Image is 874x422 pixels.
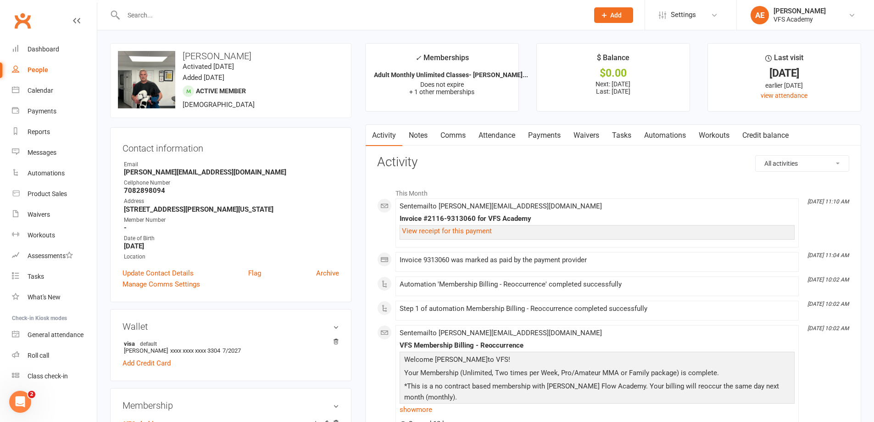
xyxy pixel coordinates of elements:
strong: [STREET_ADDRESS][PERSON_NAME][US_STATE] [124,205,339,214]
div: Roll call [28,352,49,359]
div: Product Sales [28,190,67,197]
span: *This is a no contract based membership with [PERSON_NAME] Flow Academy. Your billing will reoccu... [404,382,779,401]
div: Memberships [415,52,469,69]
div: [PERSON_NAME] [774,7,826,15]
div: Email [124,160,339,169]
span: Sent email to [PERSON_NAME][EMAIL_ADDRESS][DOMAIN_NAME] [400,329,602,337]
time: Activated [DATE] [183,62,234,71]
span: Does not expire [420,81,464,88]
a: view attendance [761,92,807,99]
div: Member Number [124,216,339,225]
a: Clubworx [11,9,34,32]
div: Cellphone Number [124,179,339,187]
div: Step 1 of automation Membership Billing - Reoccurrence completed successfully [400,305,795,313]
a: Notes [402,125,434,146]
a: View receipt for this payment [402,227,492,235]
a: What's New [12,287,97,308]
span: default [137,340,160,347]
a: Attendance [472,125,522,146]
div: Messages [28,149,56,156]
a: Archive [316,268,339,279]
div: Reports [28,128,50,135]
div: Assessments [28,252,73,259]
a: Assessments [12,246,97,266]
a: Tasks [606,125,638,146]
li: [PERSON_NAME] [122,338,339,355]
a: Manage Comms Settings [122,279,200,290]
a: Automations [638,125,692,146]
span: Your Membership (Unlimited, Two times per Week, Pro/Amateur MMA or Family package) is complete. [404,369,719,377]
a: Automations [12,163,97,184]
div: Automation 'Membership Billing - Reoccurrence' completed successfully [400,281,795,288]
a: Add Credit Card [122,358,171,369]
a: Workouts [692,125,736,146]
input: Search... [121,9,582,22]
strong: 7082898094 [124,186,339,195]
div: Dashboard [28,45,59,53]
strong: Adult Monthly Unlimited Classes- [PERSON_NAME]... [374,71,528,79]
p: Next: [DATE] Last: [DATE] [545,80,681,95]
h3: Membership [122,400,339,411]
div: Payments [28,107,56,115]
strong: [DATE] [124,242,339,250]
div: Waivers [28,211,50,218]
a: Payments [522,125,567,146]
h3: Wallet [122,321,339,332]
a: Comms [434,125,472,146]
i: [DATE] 10:02 AM [807,301,849,307]
button: Add [594,7,633,23]
div: Tasks [28,273,44,280]
i: [DATE] 11:10 AM [807,198,849,205]
a: Roll call [12,345,97,366]
p: Welcome [PERSON_NAME] [402,354,792,367]
span: Active member [196,87,246,95]
span: + 1 other memberships [409,88,474,96]
iframe: Intercom live chat [9,391,31,413]
a: Waivers [12,204,97,225]
a: General attendance kiosk mode [12,325,97,345]
span: to VFS! [488,355,510,364]
a: Reports [12,122,97,142]
div: [DATE] [716,68,852,78]
a: Messages [12,142,97,163]
span: 2 [28,391,35,398]
div: $0.00 [545,68,681,78]
strong: visa [124,340,334,347]
strong: - [124,224,339,232]
div: Calendar [28,87,53,94]
h3: [PERSON_NAME] [118,51,344,61]
div: People [28,66,48,73]
i: [DATE] 10:02 AM [807,276,849,283]
span: [DEMOGRAPHIC_DATA] [183,101,255,109]
a: People [12,60,97,80]
div: AE [751,6,769,24]
a: Class kiosk mode [12,366,97,387]
i: ✓ [415,54,421,62]
span: Add [610,11,622,19]
h3: Activity [377,155,849,169]
div: $ Balance [597,52,629,68]
div: Invoice #2116-9313060 for VFS Academy [400,215,795,223]
a: Flag [248,268,261,279]
a: Workouts [12,225,97,246]
div: Address [124,197,339,206]
i: [DATE] 11:04 AM [807,252,849,259]
a: Dashboard [12,39,97,60]
a: Tasks [12,266,97,287]
div: earlier [DATE] [716,80,852,90]
div: VFS Membership Billing - Reoccurrence [400,342,795,349]
a: show more [400,403,795,416]
div: General attendance [28,331,84,338]
strong: [PERSON_NAME][EMAIL_ADDRESS][DOMAIN_NAME] [124,168,339,176]
time: Added [DATE] [183,73,224,82]
span: Settings [671,5,696,25]
img: image1686754699.png [118,51,175,108]
span: 7/2027 [223,347,241,354]
div: Automations [28,169,65,177]
a: Waivers [567,125,606,146]
h3: Contact information [122,140,339,153]
a: Credit balance [736,125,795,146]
div: Workouts [28,231,55,239]
div: Invoice 9313060 was marked as paid by the payment provider [400,256,795,264]
a: Calendar [12,80,97,101]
